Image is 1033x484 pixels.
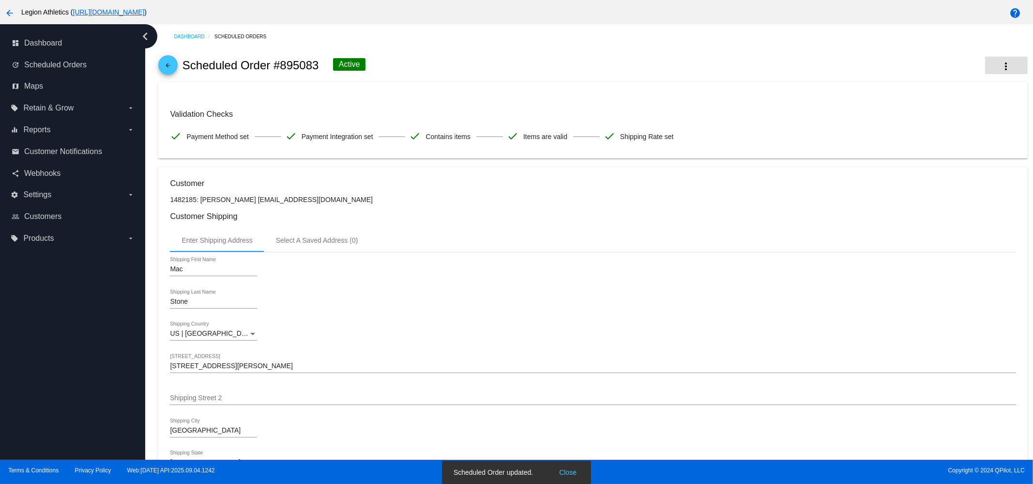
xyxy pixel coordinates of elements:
[23,125,50,134] span: Reports
[425,126,471,147] span: Contains items
[276,236,358,244] div: Select A Saved Address (0)
[24,212,61,221] span: Customers
[24,39,62,47] span: Dashboard
[73,8,145,16] a: [URL][DOMAIN_NAME]
[170,427,257,435] input: Shipping City
[12,213,19,220] i: people_outline
[127,104,135,112] i: arrow_drop_down
[170,265,257,273] input: Shipping First Name
[127,191,135,199] i: arrow_drop_down
[182,59,319,72] h2: Scheduled Order #895083
[170,330,257,338] mat-select: Shipping Country
[127,234,135,242] i: arrow_drop_down
[137,29,153,44] i: chevron_left
[170,130,182,142] mat-icon: check
[23,104,74,112] span: Retain & Grow
[182,236,252,244] div: Enter Shipping Address
[4,7,15,19] mat-icon: arrow_back
[620,126,674,147] span: Shipping Rate set
[170,196,1016,203] p: 1482185: [PERSON_NAME] [EMAIL_ADDRESS][DOMAIN_NAME]
[12,82,19,90] i: map
[12,39,19,47] i: dashboard
[170,394,1016,402] input: Shipping Street 2
[186,126,248,147] span: Payment Method set
[11,104,18,112] i: local_offer
[302,126,373,147] span: Payment Integration set
[170,179,1016,188] h3: Customer
[170,298,257,306] input: Shipping Last Name
[12,166,135,181] a: share Webhooks
[1001,61,1012,72] mat-icon: more_vert
[12,144,135,159] a: email Customer Notifications
[170,109,1016,119] h3: Validation Checks
[170,459,257,467] mat-select: Shipping State
[170,212,1016,221] h3: Customer Shipping
[285,130,297,142] mat-icon: check
[507,130,518,142] mat-icon: check
[127,467,215,474] a: Web:[DATE] API:2025.09.04.1242
[162,62,174,74] mat-icon: arrow_back
[214,29,275,44] a: Scheduled Orders
[12,170,19,177] i: share
[12,78,135,94] a: map Maps
[127,126,135,134] i: arrow_drop_down
[8,467,59,474] a: Terms & Conditions
[24,61,87,69] span: Scheduled Orders
[11,191,18,199] i: settings
[12,209,135,224] a: people_outline Customers
[454,468,579,477] simple-snack-bar: Scheduled Order updated.
[12,61,19,69] i: update
[24,147,102,156] span: Customer Notifications
[174,29,214,44] a: Dashboard
[12,35,135,51] a: dashboard Dashboard
[604,130,615,142] mat-icon: check
[75,467,111,474] a: Privacy Policy
[170,362,1016,370] input: Shipping Street 1
[23,190,51,199] span: Settings
[409,130,421,142] mat-icon: check
[21,8,147,16] span: Legion Athletics ( )
[525,467,1025,474] span: Copyright © 2024 QPilot, LLC
[1009,7,1021,19] mat-icon: help
[523,126,567,147] span: Items are valid
[556,468,579,477] button: Close
[11,126,18,134] i: equalizer
[333,58,366,71] div: Active
[170,329,256,337] span: US | [GEOGRAPHIC_DATA]
[23,234,54,243] span: Products
[24,82,43,91] span: Maps
[12,57,135,73] a: update Scheduled Orders
[12,148,19,156] i: email
[11,234,18,242] i: local_offer
[24,169,61,178] span: Webhooks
